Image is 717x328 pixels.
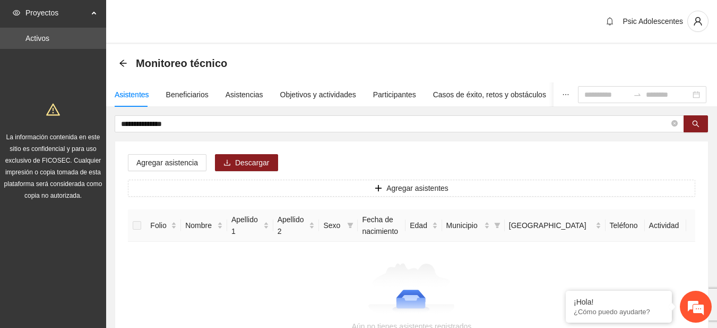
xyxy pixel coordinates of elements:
th: Municipio [442,209,505,242]
button: ellipsis [554,82,578,107]
span: Proyectos [25,2,88,23]
span: Nombre [185,220,215,231]
span: Agregar asistencia [136,157,198,169]
span: close-circle [671,120,678,127]
span: Apellido 1 [231,214,261,237]
div: Asistencias [226,89,263,100]
span: [GEOGRAPHIC_DATA] [509,220,593,231]
span: Descargar [235,157,270,169]
span: plus [375,184,382,193]
div: Beneficiarios [166,89,209,100]
span: Psic Adolescentes [623,17,683,26]
span: ellipsis [562,91,569,98]
span: bell [602,17,618,26]
span: Sexo [323,220,343,231]
span: Edad [410,220,429,231]
button: downloadDescargar [215,154,278,171]
div: Back [119,59,127,68]
th: Apellido 2 [273,209,319,242]
button: search [684,115,708,132]
div: Casos de éxito, retos y obstáculos [433,89,546,100]
span: to [633,90,642,99]
span: eye [13,9,20,16]
span: Folio [150,220,169,231]
th: Edad [405,209,442,242]
div: Objetivos y actividades [280,89,356,100]
th: Fecha de nacimiento [358,209,405,242]
span: swap-right [633,90,642,99]
div: ¡Hola! [574,298,664,306]
p: ¿Cómo puedo ayudarte? [574,308,664,316]
th: Teléfono [606,209,645,242]
span: close-circle [671,119,678,129]
span: La información contenida en este sitio es confidencial y para uso exclusivo de FICOSEC. Cualquier... [4,133,102,199]
span: filter [492,217,503,233]
button: Agregar asistencia [128,154,206,171]
th: Apellido 1 [227,209,273,242]
span: warning [46,103,60,116]
div: Participantes [373,89,416,100]
span: Monitoreo técnico [136,55,227,72]
span: arrow-left [119,59,127,68]
span: search [692,120,699,129]
button: bell [601,13,618,30]
span: filter [347,222,353,229]
th: Folio [146,209,181,242]
th: Colonia [505,209,606,242]
span: download [223,159,231,167]
th: Actividad [645,209,686,242]
img: Aún no tienes asistentes registrados [368,263,455,316]
span: filter [494,222,500,229]
button: user [687,11,709,32]
th: Nombre [181,209,227,242]
span: user [688,16,708,26]
button: plusAgregar asistentes [128,180,695,197]
span: filter [345,217,356,233]
a: Activos [25,34,49,43]
span: Apellido 2 [278,214,307,237]
span: Agregar asistentes [386,182,448,194]
div: Asistentes [115,89,149,100]
span: Municipio [446,220,482,231]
